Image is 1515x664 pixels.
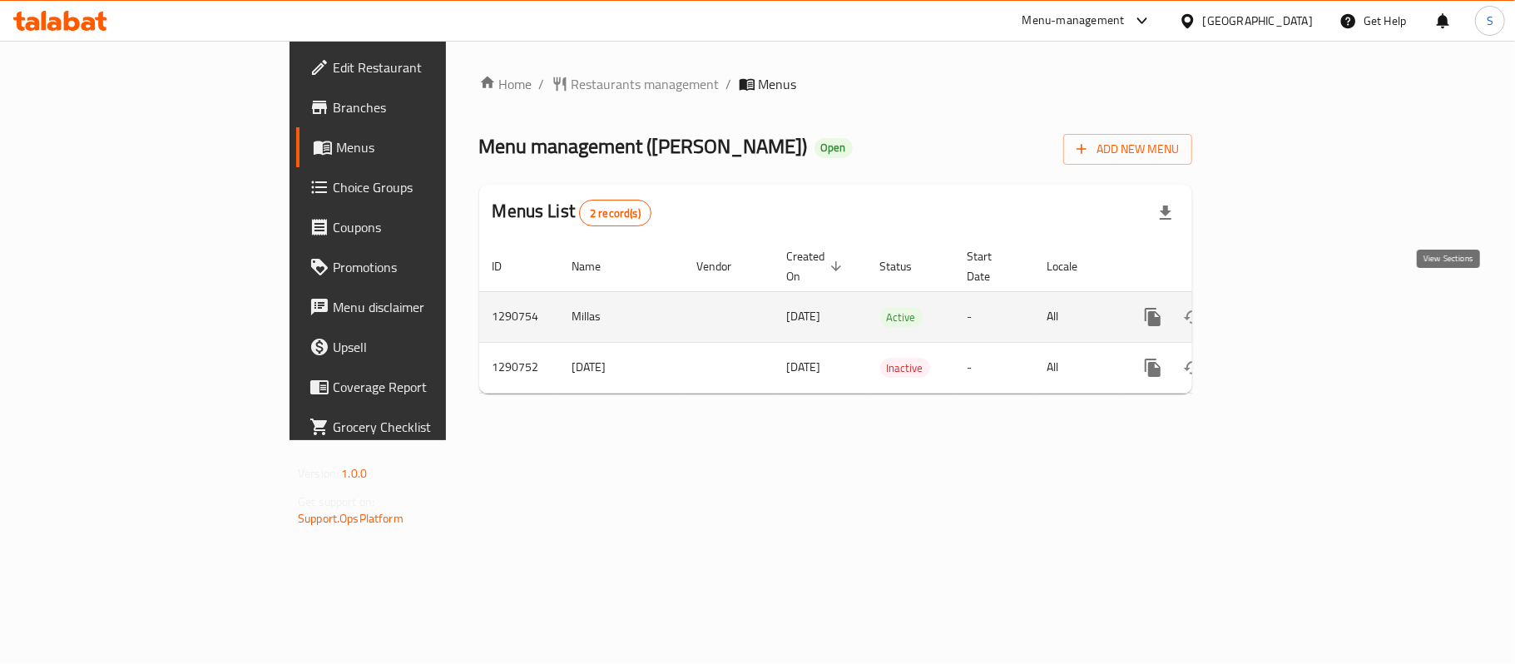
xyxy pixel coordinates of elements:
td: - [954,342,1034,393]
span: Edit Restaurant [333,57,529,77]
span: Locale [1047,256,1100,276]
table: enhanced table [479,241,1306,394]
span: Menus [336,137,529,157]
div: Active [880,307,923,327]
span: Coverage Report [333,377,529,397]
td: All [1034,342,1120,393]
a: Choice Groups [296,167,542,207]
a: Menus [296,127,542,167]
button: more [1133,348,1173,388]
button: more [1133,297,1173,337]
td: [DATE] [559,342,684,393]
span: [DATE] [787,305,821,327]
td: Millas [559,291,684,342]
span: Menus [759,74,797,94]
span: Upsell [333,337,529,357]
span: Grocery Checklist [333,417,529,437]
td: - [954,291,1034,342]
button: Add New Menu [1063,134,1192,165]
th: Actions [1120,241,1306,292]
span: 1.0.0 [341,463,367,484]
div: Open [814,138,853,158]
span: Add New Menu [1077,139,1179,160]
span: Restaurants management [572,74,720,94]
a: Menu disclaimer [296,287,542,327]
button: Change Status [1173,297,1213,337]
span: Branches [333,97,529,117]
span: Get support on: [298,491,374,513]
a: Promotions [296,247,542,287]
span: Open [814,141,853,155]
span: Vendor [697,256,754,276]
span: Version: [298,463,339,484]
span: Choice Groups [333,177,529,197]
div: Menu-management [1022,11,1125,31]
span: 2 record(s) [580,206,651,221]
a: Coverage Report [296,367,542,407]
div: Total records count [579,200,651,226]
a: Support.OpsPlatform [298,508,404,529]
span: Menu disclaimer [333,297,529,317]
a: Branches [296,87,542,127]
h2: Menus List [493,199,651,226]
span: Created On [787,246,847,286]
a: Upsell [296,327,542,367]
a: Edit Restaurant [296,47,542,87]
span: Menu management ( [PERSON_NAME] ) [479,127,808,165]
span: Name [572,256,623,276]
td: All [1034,291,1120,342]
span: [DATE] [787,356,821,378]
div: [GEOGRAPHIC_DATA] [1203,12,1313,30]
a: Restaurants management [552,74,720,94]
span: S [1487,12,1493,30]
nav: breadcrumb [479,74,1192,94]
span: Status [880,256,934,276]
span: Inactive [880,359,930,378]
span: Active [880,308,923,327]
a: Grocery Checklist [296,407,542,447]
div: Export file [1146,193,1186,233]
a: Coupons [296,207,542,247]
li: / [726,74,732,94]
span: Start Date [968,246,1014,286]
span: Coupons [333,217,529,237]
span: Promotions [333,257,529,277]
span: ID [493,256,524,276]
button: Change Status [1173,348,1213,388]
